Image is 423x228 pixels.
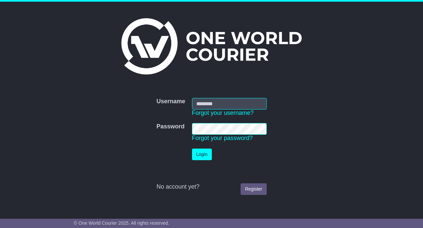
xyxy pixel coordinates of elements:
img: One World [121,18,302,74]
div: No account yet? [156,183,266,191]
button: Login [192,149,212,160]
a: Forgot your password? [192,135,253,141]
label: Password [156,123,184,130]
label: Username [156,98,185,105]
a: Register [241,183,266,195]
span: © One World Courier 2025. All rights reserved. [74,220,169,226]
a: Forgot your username? [192,110,254,116]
